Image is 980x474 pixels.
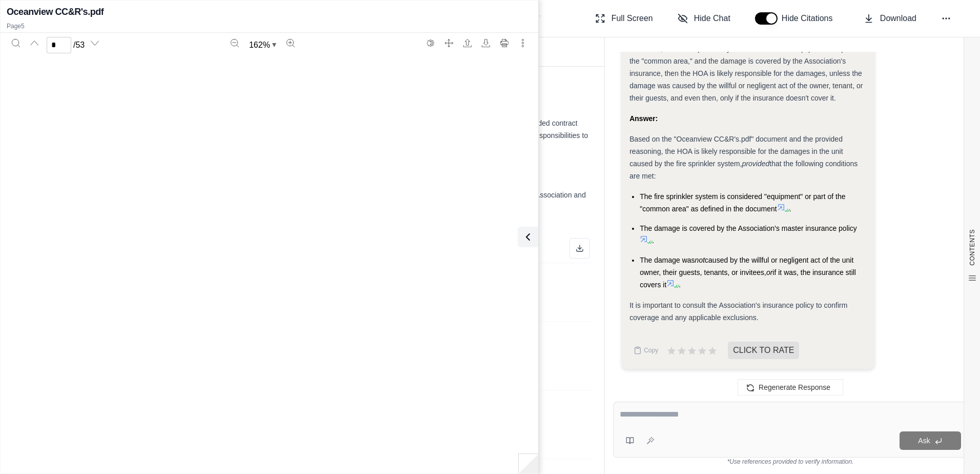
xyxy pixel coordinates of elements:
button: Regenerate Response [738,379,843,396]
span: The fire sprinkler system is considered "equipment" or part of the "common area" as defined in th... [640,192,845,213]
span: Full Screen [611,12,653,25]
button: Zoom document [245,37,280,53]
button: Hide Chat [673,8,734,29]
input: Enter a page number [47,37,71,53]
span: or [766,268,772,276]
span: The damage was [640,256,695,264]
span: The damage is covered by the Association's master insurance policy [640,224,857,232]
em: provided [742,160,770,168]
span: / 53 [73,39,85,51]
button: Download as Excel [569,238,590,259]
span: Copy [644,346,658,354]
button: Search [8,35,24,51]
span: if it was, the insurance still covers it [640,268,856,289]
p: Page 5 [7,22,532,30]
span: . [652,236,654,245]
span: caused by the willful or negligent act of the unit owner, their guests, tenants, or invitees, [640,256,853,276]
span: Therefore, if the fire sprinkler system is considered "equipment" or part of the "common area," a... [629,45,863,102]
button: Zoom in [282,35,299,51]
span: 162 % [249,39,270,51]
span: Hide Chat [694,12,730,25]
span: It is important to consult the Association's insurance policy to confirm coverage and any applica... [629,301,847,322]
span: Regenerate Response [759,383,830,391]
button: Next page [87,35,103,51]
span: Ask [918,437,930,445]
span: CLICK TO RATE [728,342,799,359]
button: Previous page [26,35,43,51]
div: *Use references provided to verify information. [613,458,968,466]
button: More actions [515,35,531,51]
button: Copy [629,340,662,361]
h2: Oceanview CC&R's.pdf [7,5,104,19]
button: Download [860,8,921,29]
button: Open file [459,35,476,51]
span: Based on the "Oceanview CC&R's.pdf" document and the provided reasoning, the HOA is likely respon... [629,135,843,168]
button: Zoom out [227,35,243,51]
span: Download [880,12,916,25]
button: Switch to the dark theme [422,35,439,51]
button: Full screen [441,35,457,51]
button: Ask [900,431,961,450]
span: not [695,256,705,264]
span: CONTENTS [968,229,976,266]
span: that the following conditions are met: [629,160,857,180]
button: Download [478,35,494,51]
span: . [789,205,791,213]
strong: Answer: [629,114,658,123]
span: Hide Citations [782,12,839,25]
button: Print [496,35,513,51]
button: Full Screen [591,8,657,29]
span: . [679,281,681,289]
